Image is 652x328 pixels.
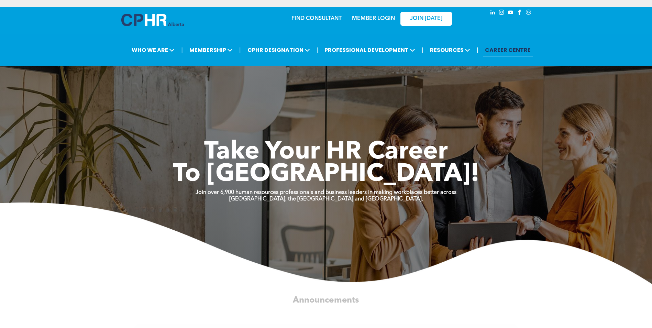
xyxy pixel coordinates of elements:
a: FIND CONSULTANT [291,16,342,21]
span: To [GEOGRAPHIC_DATA]! [173,162,479,187]
span: WHO WE ARE [130,44,177,56]
li: | [422,43,423,57]
a: JOIN [DATE] [400,12,452,26]
a: linkedin [489,9,497,18]
strong: [GEOGRAPHIC_DATA], the [GEOGRAPHIC_DATA] and [GEOGRAPHIC_DATA]. [229,196,423,202]
span: Announcements [293,296,359,305]
strong: Join over 6,900 human resources professionals and business leaders in making workplaces better ac... [196,190,456,195]
span: MEMBERSHIP [187,44,235,56]
img: A blue and white logo for cp alberta [121,14,184,26]
li: | [239,43,241,57]
a: youtube [507,9,515,18]
a: instagram [498,9,506,18]
a: Social network [525,9,532,18]
a: MEMBER LOGIN [352,16,395,21]
a: CAREER CENTRE [483,44,533,56]
span: Take Your HR Career [204,140,448,165]
li: | [477,43,478,57]
li: | [317,43,318,57]
li: | [181,43,183,57]
a: facebook [516,9,523,18]
span: JOIN [DATE] [410,15,442,22]
span: RESOURCES [428,44,472,56]
span: PROFESSIONAL DEVELOPMENT [322,44,417,56]
span: CPHR DESIGNATION [245,44,312,56]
